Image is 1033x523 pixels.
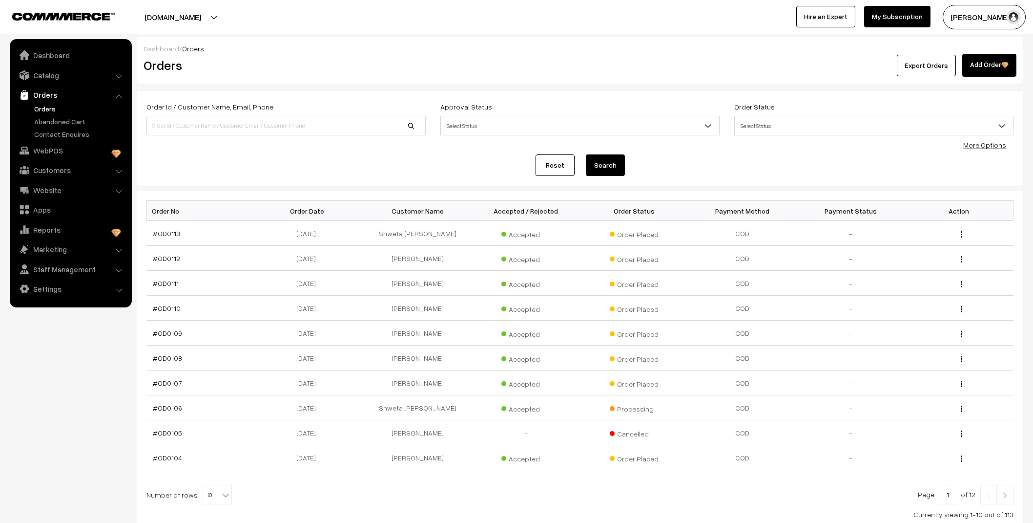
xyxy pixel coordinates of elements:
a: Dashboard [12,46,128,64]
button: Search [586,154,625,176]
span: Accepted [501,327,550,339]
a: #OD0112 [153,254,180,262]
td: COD [688,395,797,420]
td: - [797,321,905,346]
a: #OD0109 [153,329,182,337]
th: Action [905,201,1013,221]
td: [DATE] [255,296,363,321]
a: Orders [12,86,128,104]
span: Order Placed [610,277,659,289]
th: Order Date [255,201,363,221]
span: Select Status [734,116,1013,135]
span: Number of rows [146,490,198,500]
td: COD [688,370,797,395]
button: [DOMAIN_NAME] [110,5,235,29]
span: Order Placed [610,376,659,389]
th: Payment Method [688,201,797,221]
img: Menu [961,456,962,462]
img: Menu [961,381,962,387]
td: [DATE] [255,346,363,370]
td: [DATE] [255,445,363,470]
img: user [1006,10,1021,24]
span: Order Placed [610,351,659,364]
a: #OD0113 [153,229,180,238]
div: / [144,44,1016,54]
td: COD [688,221,797,246]
img: Menu [961,231,962,238]
td: [PERSON_NAME] [363,445,472,470]
span: Accepted [501,351,550,364]
button: [PERSON_NAME] [943,5,1026,29]
span: Accepted [501,376,550,389]
input: Order Id / Customer Name / Customer Email / Customer Phone [146,116,426,135]
button: Export Orders [897,55,956,76]
td: - [797,395,905,420]
span: of 12 [961,490,975,499]
a: #OD0105 [153,429,182,437]
span: Order Placed [610,302,659,314]
td: - [472,420,580,445]
td: [DATE] [255,271,363,296]
a: Customers [12,161,128,179]
td: - [797,271,905,296]
a: #OD0108 [153,354,182,362]
img: Menu [961,406,962,412]
a: Staff Management [12,261,128,278]
td: - [797,296,905,321]
td: - [797,420,905,445]
a: COMMMERCE [12,10,98,22]
a: #OD0106 [153,404,182,412]
a: #OD0110 [153,304,181,312]
a: More Options [963,141,1006,149]
td: - [797,246,905,271]
td: [DATE] [255,221,363,246]
span: Select Status [440,116,720,135]
span: Order Placed [610,252,659,264]
a: Catalog [12,66,128,84]
a: Reset [536,154,575,176]
td: [DATE] [255,321,363,346]
span: Accepted [501,302,550,314]
th: Order Status [580,201,688,221]
a: My Subscription [864,6,930,27]
span: Order Placed [610,227,659,240]
a: Reports [12,221,128,239]
span: Order Placed [610,451,659,464]
td: COD [688,346,797,370]
td: COD [688,420,797,445]
td: Shweta [PERSON_NAME] [363,395,472,420]
td: [DATE] [255,420,363,445]
td: [PERSON_NAME] [363,296,472,321]
a: Orders [32,104,128,114]
td: [PERSON_NAME] [363,370,472,395]
img: Menu [961,331,962,337]
td: [DATE] [255,246,363,271]
img: Right [1001,493,1010,499]
a: Hire an Expert [796,6,855,27]
th: Order No [147,201,255,221]
td: [DATE] [255,395,363,420]
a: #OD0111 [153,279,179,287]
label: Order Status [734,102,775,112]
span: Page [918,490,934,499]
img: Menu [961,256,962,262]
th: Payment Status [797,201,905,221]
span: 10 [203,485,232,504]
span: Accepted [501,227,550,240]
td: - [797,370,905,395]
span: Select Status [441,117,719,134]
a: WebPOS [12,142,128,159]
span: Processing [610,401,659,414]
a: Marketing [12,240,128,258]
a: Add Order [962,54,1016,77]
td: COD [688,321,797,346]
td: - [797,346,905,370]
img: Menu [961,281,962,287]
span: Order Placed [610,327,659,339]
td: COD [688,445,797,470]
td: - [797,445,905,470]
a: Settings [12,280,128,298]
span: Cancelled [610,426,659,439]
a: Website [12,181,128,199]
td: [DATE] [255,370,363,395]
